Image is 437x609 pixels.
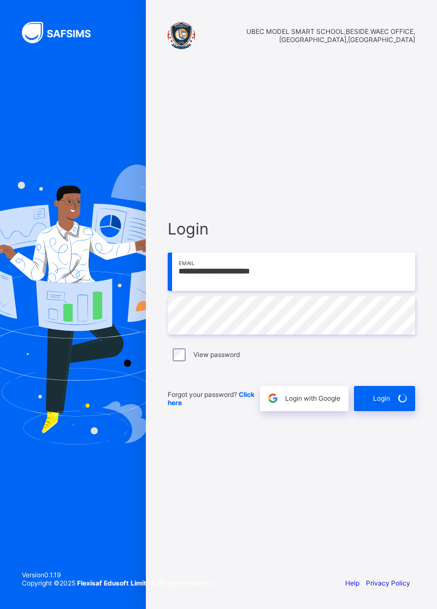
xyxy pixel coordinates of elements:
a: Click here [168,390,255,407]
span: Copyright © 2025 All rights reserved. [22,579,215,587]
span: Login with Google [285,394,340,402]
span: Login [168,219,415,238]
span: Version 0.1.19 [22,571,215,579]
span: Forgot your password? [168,390,255,407]
a: Help [345,579,359,587]
span: UBEC MODEL SMART SCHOOL,BESIDE WAEC OFFICE, [GEOGRAPHIC_DATA],[GEOGRAPHIC_DATA] [200,27,415,44]
strong: Flexisaf Edusoft Limited. [77,579,157,587]
a: Privacy Policy [366,579,410,587]
img: SAFSIMS Logo [22,22,104,43]
img: google.396cfc9801f0270233282035f929180a.svg [267,392,279,405]
label: View password [193,350,240,359]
